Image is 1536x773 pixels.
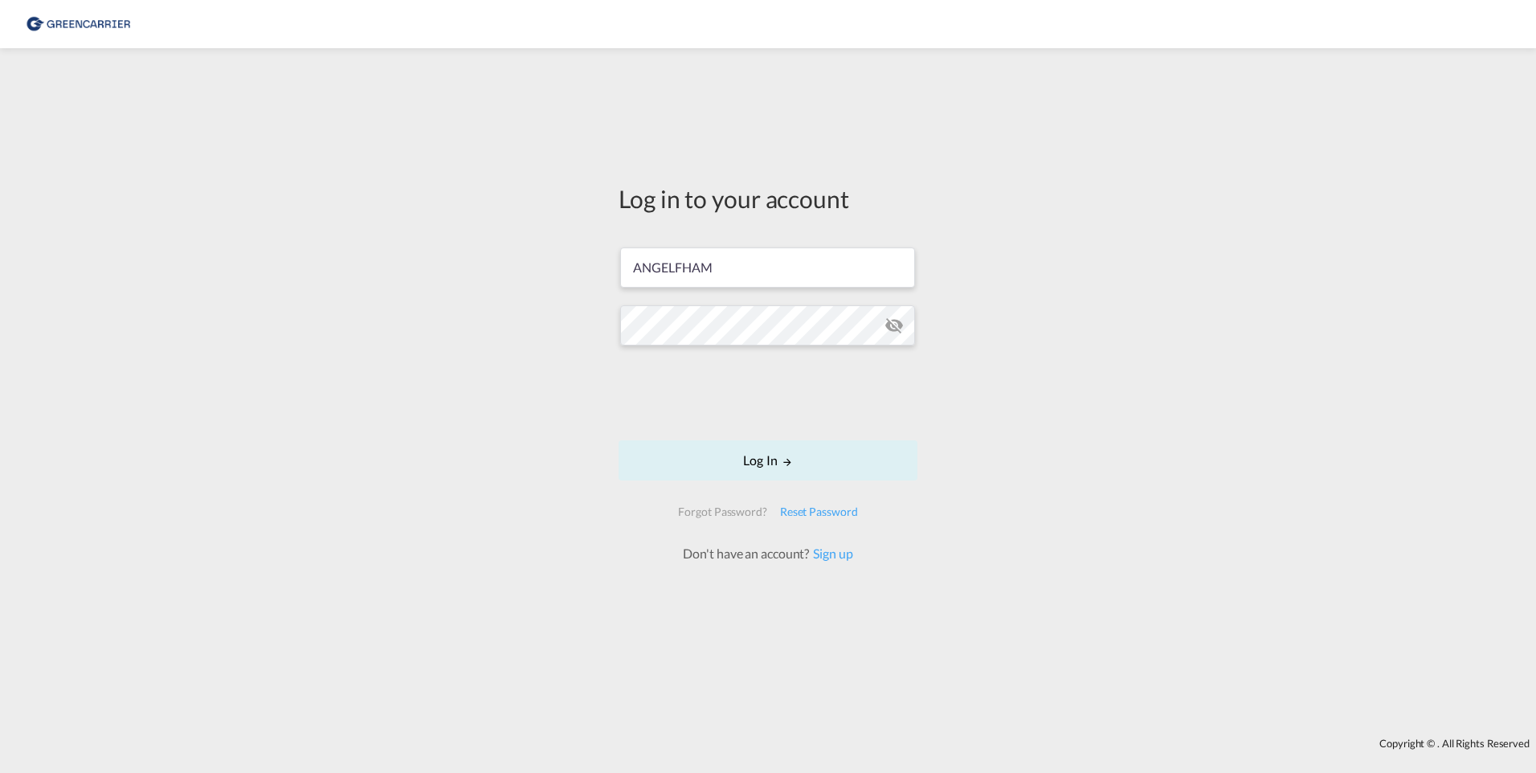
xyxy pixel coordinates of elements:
img: 8cf206808afe11efa76fcd1e3d746489.png [24,6,133,43]
div: Forgot Password? [672,497,773,526]
input: Enter email/phone number [620,247,915,288]
md-icon: icon-eye-off [884,316,904,335]
iframe: reCAPTCHA [646,362,890,424]
div: Don't have an account? [665,545,870,562]
button: LOGIN [619,440,917,481]
div: Log in to your account [619,182,917,215]
div: Reset Password [774,497,864,526]
a: Sign up [809,546,852,561]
